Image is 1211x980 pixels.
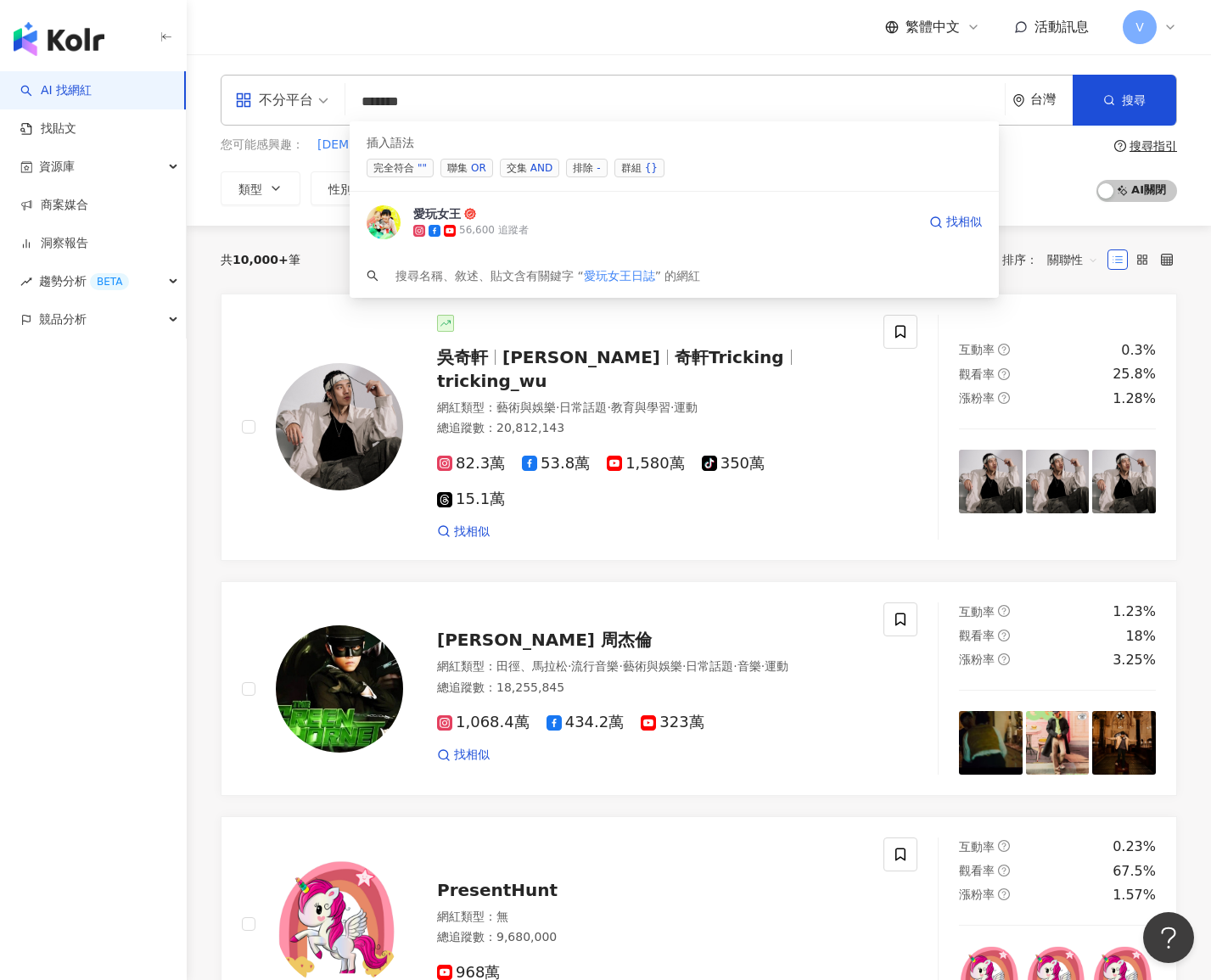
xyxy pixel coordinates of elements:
[437,909,863,926] div: 網紅類型 ： 無
[20,197,88,214] a: 商案媒合
[276,363,403,490] img: KOL Avatar
[1073,75,1176,126] button: 搜尋
[547,714,625,731] span: 434.2萬
[844,171,945,205] button: 更多篩選
[221,171,300,205] button: 類型
[437,658,863,675] div: 網紅類型 ：
[454,524,490,540] span: 找相似
[733,659,737,673] span: ·
[682,659,686,673] span: ·
[761,659,765,673] span: ·
[675,347,784,367] span: 奇軒Tricking
[437,929,863,946] div: 總追蹤數 ： 9,680,000
[670,400,674,414] span: ·
[39,262,129,300] span: 趨勢分析
[595,136,627,154] button: kg-m
[959,605,995,619] span: 互動率
[1121,341,1156,360] div: 0.3%
[235,87,313,114] div: 不分平台
[20,235,88,252] a: 洞察報告
[317,136,465,154] button: [DEMOGRAPHIC_DATA]貨
[20,276,32,288] span: rise
[221,137,304,154] span: 您可能感興趣：
[765,659,788,673] span: 運動
[1030,92,1073,107] div: 台灣
[1092,450,1156,513] img: post-image
[478,136,582,154] button: 天才少女福爾摩斯2
[641,137,664,154] span: 引擎
[90,273,129,290] div: BETA
[640,136,665,154] button: 引擎
[238,182,262,196] span: 類型
[737,659,761,673] span: 音樂
[959,343,995,356] span: 互動率
[674,400,698,414] span: 運動
[496,400,556,414] span: 藝術與娛樂
[311,171,390,205] button: 性別
[607,455,685,473] span: 1,580萬
[706,171,833,205] button: 合作費用預估
[607,400,610,414] span: ·
[1012,94,1025,107] span: environment
[437,630,652,650] span: [PERSON_NAME] 周杰倫
[1092,711,1156,775] img: post-image
[959,888,995,901] span: 漲粉率
[959,629,995,642] span: 觀看率
[1135,18,1144,36] span: V
[20,82,92,99] a: searchAI 找網紅
[221,294,1177,562] a: KOL Avatar吳奇軒[PERSON_NAME]奇軒Trickingtricking_wu網紅類型：藝術與娛樂·日常話題·教育與學習·運動總追蹤數：20,812,14382.3萬53.8萬1...
[1122,93,1146,107] span: 搜尋
[437,455,505,473] span: 82.3萬
[571,659,619,673] span: 流行音樂
[437,524,490,540] a: 找相似
[437,747,490,764] a: 找相似
[1113,862,1156,881] div: 67.5%
[317,137,464,154] span: [DEMOGRAPHIC_DATA]貨
[596,137,626,154] span: kg-m
[959,711,1023,775] img: post-image
[604,171,696,205] button: 觀看率
[1047,246,1098,273] span: 關聯性
[1125,627,1156,646] div: 18%
[959,391,995,405] span: 漲粉率
[1002,246,1107,273] div: 排序：
[998,888,1010,900] span: question-circle
[437,400,863,417] div: 網紅類型 ：
[235,92,252,109] span: appstore
[959,840,995,854] span: 互動率
[1113,389,1156,408] div: 1.28%
[221,253,300,266] div: 共 筆
[496,659,568,673] span: 田徑、馬拉松
[686,659,733,673] span: 日常話題
[1113,602,1156,621] div: 1.23%
[1143,912,1194,963] iframe: Help Scout Beacon - Open
[437,680,863,697] div: 總追蹤數 ： 18,255,845
[233,253,289,266] span: 10,000+
[959,450,1023,513] img: post-image
[998,630,1010,641] span: question-circle
[221,581,1177,796] a: KOL Avatar[PERSON_NAME] 周杰倫網紅類型：田徑、馬拉松·流行音樂·藝術與娛樂·日常話題·音樂·運動總追蹤數：18,255,8451,068.4萬434.2萬323萬找相似互...
[619,659,622,673] span: ·
[418,182,454,196] span: 追蹤數
[702,455,765,473] span: 350萬
[1034,19,1089,35] span: 活動訊息
[1113,886,1156,904] div: 1.57%
[479,137,581,154] span: 天才少女福爾摩斯2
[622,182,658,196] span: 觀看率
[998,392,1010,404] span: question-circle
[437,420,863,437] div: 總追蹤數 ： 20,812,143
[623,659,682,673] span: 藝術與娛樂
[1113,651,1156,669] div: 3.25%
[437,880,558,900] span: PresentHunt
[559,400,607,414] span: 日常話題
[959,652,995,666] span: 漲粉率
[998,368,1010,380] span: question-circle
[959,367,995,381] span: 觀看率
[611,400,670,414] span: 教育與學習
[454,747,490,764] span: 找相似
[1026,450,1090,513] img: post-image
[1130,139,1177,153] div: 搜尋指引
[641,714,704,731] span: 323萬
[556,400,559,414] span: ·
[502,171,594,205] button: 互動率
